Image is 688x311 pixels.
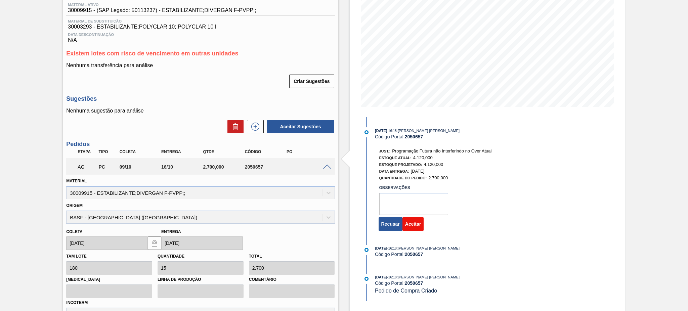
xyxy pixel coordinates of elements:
[405,252,423,257] strong: 2050657
[66,229,82,234] label: Coleta
[264,119,335,134] div: Aceitar Sugestões
[387,275,397,279] span: - 16:18
[201,149,248,154] div: Qtde
[428,175,448,180] span: 2.700,000
[161,229,181,234] label: Entrega
[160,164,207,170] div: 16/10/2025
[375,275,387,279] span: [DATE]
[249,275,335,284] label: Comentário
[397,129,460,133] span: : [PERSON_NAME] [PERSON_NAME]
[413,155,433,160] span: 4.120,000
[243,149,290,154] div: Código
[68,24,333,30] span: 30003293 - ESTABILIZANTE;POLYCLAR 10;;POLYCLAR 10 I
[405,134,423,139] strong: 2050657
[249,254,262,259] label: Total
[68,7,256,13] span: 30009915 - (SAP Legado: 50113237) - ESTABILIZANTE;DIVERGAN F-PVPP;;
[392,148,491,153] span: Programação Futura não Interferindo no Over Atual
[66,236,148,250] input: dd/mm/yyyy
[66,62,335,69] p: Nenhuma transferência para análise
[76,160,98,174] div: Aguardando Aprovação do Gestor
[97,164,119,170] div: Pedido de Compra
[150,239,159,247] img: locked
[379,149,391,153] span: Just.:
[379,156,412,160] span: Estoque Atual:
[66,141,335,148] h3: Pedidos
[68,19,333,23] span: Material de Substituição
[118,149,165,154] div: Coleta
[411,169,425,174] span: [DATE]
[118,164,165,170] div: 09/10/2025
[375,288,437,294] span: Pedido de Compra Criado
[68,33,333,37] span: Data Descontinuação
[243,164,290,170] div: 2050657
[402,217,424,231] button: Aceitar
[66,179,87,183] label: Material
[66,108,335,114] p: Nenhuma sugestão para análise
[78,164,96,170] p: AG
[387,129,397,133] span: - 16:18
[224,120,244,133] div: Excluir Sugestões
[424,162,443,167] span: 4.120,000
[285,149,332,154] div: PO
[290,74,335,89] div: Criar Sugestões
[148,236,161,250] button: locked
[397,246,460,250] span: : [PERSON_NAME] [PERSON_NAME]
[405,280,423,286] strong: 2050657
[158,275,244,284] label: Linha de Produção
[379,217,402,231] button: Recusar
[158,254,184,259] label: Quantidade
[66,50,238,57] span: Existem lotes com risco de vencimento em outras unidades
[375,252,534,257] div: Código Portal:
[76,149,98,154] div: Etapa
[375,280,534,286] div: Código Portal:
[66,275,152,284] label: [MEDICAL_DATA]
[364,248,369,252] img: atual
[160,149,207,154] div: Entrega
[201,164,248,170] div: 2.700,000
[375,246,387,250] span: [DATE]
[66,300,88,305] label: Incoterm
[364,277,369,281] img: atual
[244,120,264,133] div: Nova sugestão
[375,129,387,133] span: [DATE]
[66,95,335,102] h3: Sugestões
[375,134,534,139] div: Código Portal:
[66,203,83,208] label: Origem
[161,236,243,250] input: dd/mm/yyyy
[379,183,448,193] label: Observações
[66,30,335,43] div: N/A
[379,176,427,180] span: Quantidade do Pedido:
[66,254,86,259] label: Tam lote
[289,75,334,88] button: Criar Sugestões
[397,275,460,279] span: : [PERSON_NAME] [PERSON_NAME]
[364,130,369,134] img: atual
[379,163,422,167] span: Estoque Projetado:
[68,3,256,7] span: Material ativo
[379,169,409,173] span: Data Entrega:
[97,149,119,154] div: Tipo
[267,120,334,133] button: Aceitar Sugestões
[387,247,397,250] span: - 16:18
